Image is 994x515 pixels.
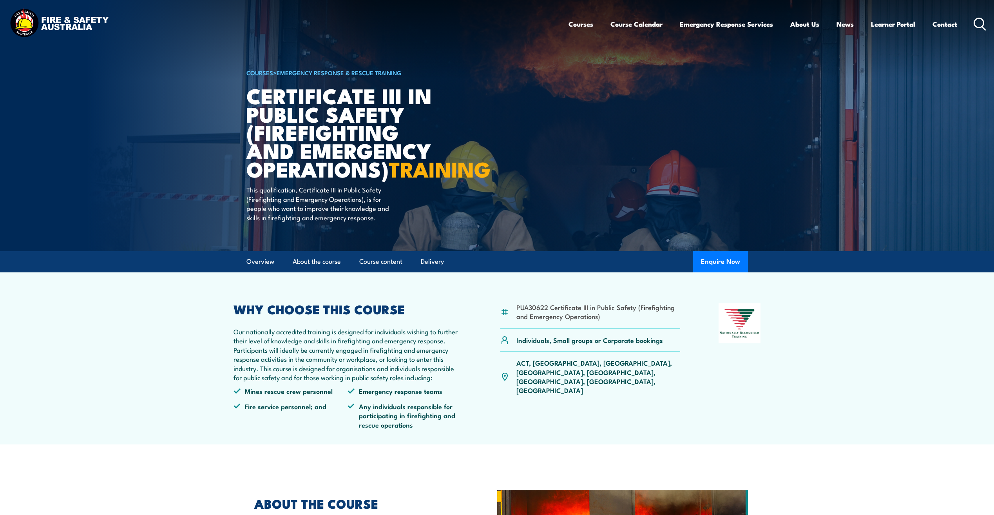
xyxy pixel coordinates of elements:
li: Emergency response teams [348,386,462,395]
a: About Us [790,14,819,34]
li: Any individuals responsible for participating in firefighting and rescue operations [348,402,462,429]
img: Nationally Recognised Training logo. [719,303,761,343]
p: Individuals, Small groups or Corporate bookings [516,335,663,345]
a: Emergency Response & Rescue Training [277,68,402,77]
a: Contact [932,14,957,34]
a: Courses [569,14,593,34]
a: Learner Portal [871,14,915,34]
li: Fire service personnel; and [234,402,348,429]
li: Mines rescue crew personnel [234,386,348,395]
a: About the course [293,251,341,272]
p: ACT, [GEOGRAPHIC_DATA], [GEOGRAPHIC_DATA], [GEOGRAPHIC_DATA], [GEOGRAPHIC_DATA], [GEOGRAPHIC_DATA... [516,358,681,395]
p: This qualification, Certificate III in Public Safety (Firefighting and Emergency Operations), is ... [246,185,389,222]
h2: ABOUT THE COURSE [254,498,461,509]
strong: TRAINING [389,152,491,185]
a: Emergency Response Services [680,14,773,34]
a: Course Calendar [610,14,663,34]
p: Our nationally accredited training is designed for individuals wishing to further their level of ... [234,327,462,382]
h2: WHY CHOOSE THIS COURSE [234,303,462,314]
a: COURSES [246,68,273,77]
button: Enquire Now [693,251,748,272]
a: Delivery [421,251,444,272]
li: PUA30622 Certificate III in Public Safety (Firefighting and Emergency Operations) [516,303,681,321]
h6: > [246,68,440,77]
a: Overview [246,251,274,272]
a: Course content [359,251,402,272]
a: News [836,14,854,34]
h1: Certificate III in Public Safety (Firefighting and Emergency Operations) [246,86,440,178]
